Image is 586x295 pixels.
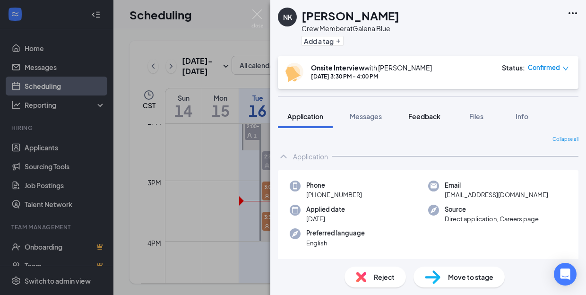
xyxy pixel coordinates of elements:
[306,205,345,214] span: Applied date
[516,112,528,121] span: Info
[311,72,432,80] div: [DATE] 3:30 PM - 4:00 PM
[445,190,548,200] span: [EMAIL_ADDRESS][DOMAIN_NAME]
[374,272,395,282] span: Reject
[278,151,289,162] svg: ChevronUp
[445,214,539,224] span: Direct application, Careers page
[302,36,344,46] button: PlusAdd a tag
[445,205,539,214] span: Source
[350,112,382,121] span: Messages
[554,263,577,286] div: Open Intercom Messenger
[528,63,560,72] span: Confirmed
[306,190,362,200] span: [PHONE_NUMBER]
[567,8,578,19] svg: Ellipses
[448,272,493,282] span: Move to stage
[311,63,432,72] div: with [PERSON_NAME]
[306,228,365,238] span: Preferred language
[562,65,569,72] span: down
[552,136,578,143] span: Collapse all
[469,112,483,121] span: Files
[306,181,362,190] span: Phone
[283,12,292,22] div: NK
[306,214,345,224] span: [DATE]
[502,63,525,72] div: Status :
[306,238,365,248] span: English
[302,8,399,24] h1: [PERSON_NAME]
[408,112,440,121] span: Feedback
[445,181,548,190] span: Email
[302,24,399,33] div: Crew Member at Galena Blue
[293,152,328,161] div: Application
[287,112,323,121] span: Application
[311,63,364,72] b: Onsite Interview
[336,38,341,44] svg: Plus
